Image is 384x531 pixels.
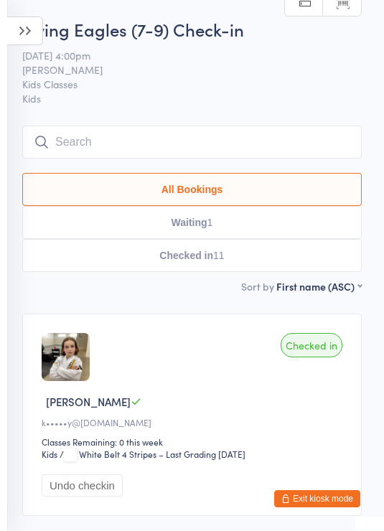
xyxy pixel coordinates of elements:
[22,239,362,272] button: Checked in11
[42,436,347,448] div: Classes Remaining: 0 this week
[22,17,362,41] h2: Flying Eagles (7-9) Check-in
[22,48,339,62] span: [DATE] 4:00pm
[42,416,347,428] div: k•••••y@[DOMAIN_NAME]
[22,77,339,91] span: Kids Classes
[60,448,245,460] span: / White Belt 4 Stripes – Last Grading [DATE]
[42,448,57,460] div: Kids
[22,62,339,77] span: [PERSON_NAME]
[241,279,274,293] label: Sort by
[281,333,342,357] div: Checked in
[46,394,131,409] span: [PERSON_NAME]
[22,126,362,159] input: Search
[274,490,360,507] button: Exit kiosk mode
[276,279,362,293] div: First name (ASC)
[22,206,362,239] button: Waiting1
[22,91,362,105] span: Kids
[42,474,123,497] button: Undo checkin
[42,333,90,381] img: image1747378259.png
[22,173,362,206] button: All Bookings
[207,217,213,228] div: 1
[213,250,225,261] div: 11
